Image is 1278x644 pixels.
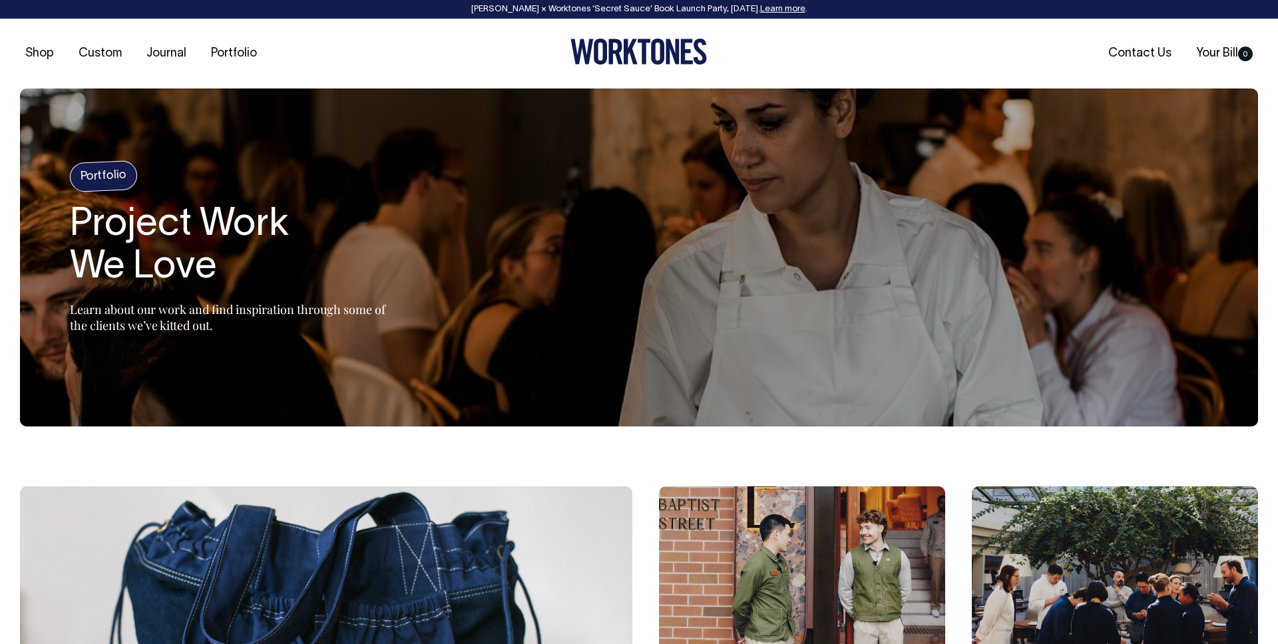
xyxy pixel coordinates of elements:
h2: Project Work We Love [70,204,403,289]
h4: Portfolio [69,160,138,192]
a: Learn more [760,5,805,13]
span: 0 [1238,47,1253,61]
a: Contact Us [1103,43,1177,65]
a: Journal [141,43,192,65]
a: Shop [20,43,59,65]
div: [PERSON_NAME] × Worktones ‘Secret Sauce’ Book Launch Party, [DATE]. . [13,5,1265,14]
p: Learn about our work and find inspiration through some of the clients we’ve kitted out. [70,301,403,333]
a: Portfolio [206,43,262,65]
a: Custom [73,43,127,65]
a: Your Bill0 [1191,43,1258,65]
